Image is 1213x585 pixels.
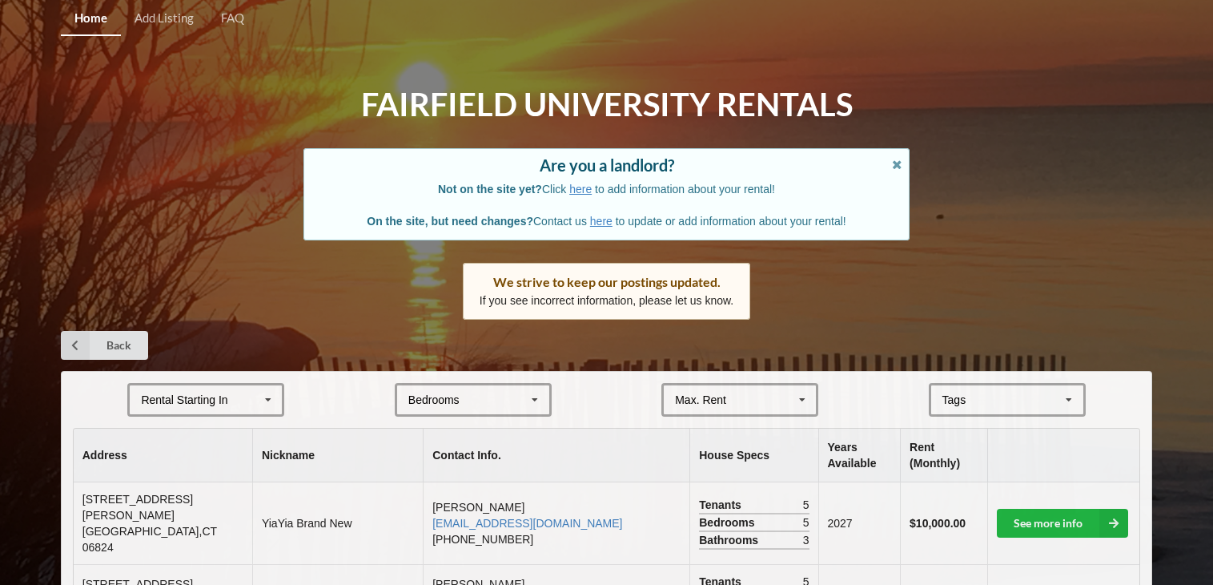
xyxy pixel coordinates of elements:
[74,429,252,482] th: Address
[361,84,853,125] h1: Fairfield University Rentals
[818,482,901,564] td: 2027
[61,331,148,360] a: Back
[590,215,613,228] a: here
[438,183,542,196] b: Not on the site yet?
[910,517,966,530] b: $10,000.00
[699,514,758,531] span: Bedrooms
[438,183,775,196] span: Click to add information about your rental!
[320,157,894,173] div: Are you a landlord?
[569,183,592,196] a: here
[423,429,689,482] th: Contact Info.
[367,215,533,228] b: On the site, but need changes?
[252,429,423,482] th: Nickname
[367,215,845,228] span: Contact us to update or add information about your rental!
[207,2,258,36] a: FAQ
[675,394,726,405] div: Max. Rent
[408,394,460,405] div: Bedrooms
[480,292,734,309] p: If you see incorrect information, please let us know.
[61,2,121,36] a: Home
[803,532,809,548] span: 3
[818,429,901,482] th: Years Available
[432,517,622,530] a: [EMAIL_ADDRESS][DOMAIN_NAME]
[803,514,809,531] span: 5
[423,482,689,564] td: [PERSON_NAME] [PHONE_NUMBER]
[803,497,809,513] span: 5
[480,274,734,290] div: We strive to keep our postings updated.
[121,2,207,36] a: Add Listing
[689,429,817,482] th: House Specs
[141,394,227,405] div: Rental Starting In
[82,525,217,554] span: [GEOGRAPHIC_DATA] , CT 06824
[252,482,423,564] td: YiaYia Brand New
[82,493,193,522] span: [STREET_ADDRESS][PERSON_NAME]
[699,532,762,548] span: Bathrooms
[900,429,987,482] th: Rent (Monthly)
[997,509,1128,538] a: See more info
[699,497,745,513] span: Tenants
[938,391,990,409] div: Tags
